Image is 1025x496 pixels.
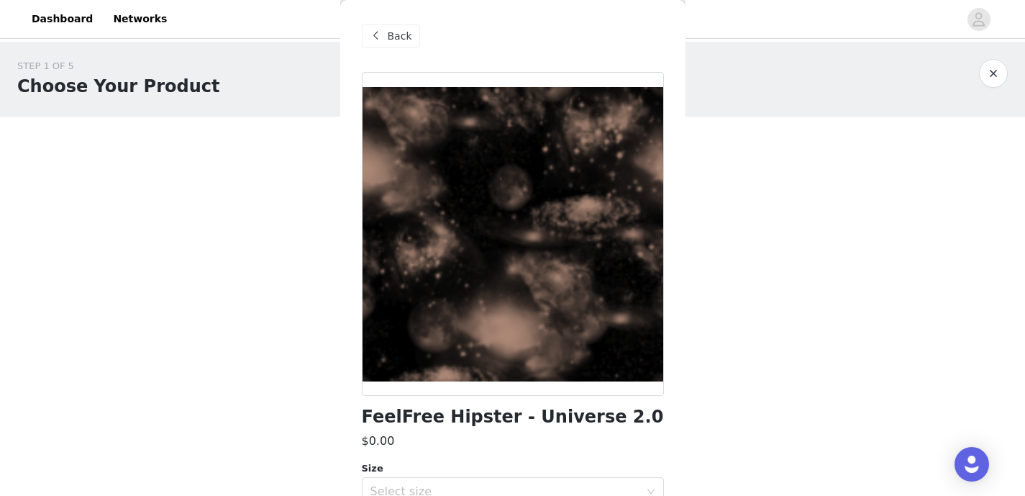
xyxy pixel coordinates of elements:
[972,8,985,31] div: avatar
[388,29,412,44] span: Back
[17,59,219,73] div: STEP 1 OF 5
[17,73,219,99] h1: Choose Your Product
[104,3,176,35] a: Networks
[955,447,989,482] div: Open Intercom Messenger
[362,407,664,427] h1: FeelFree Hipster - Universe 2.0
[23,3,101,35] a: Dashboard
[362,461,664,476] div: Size
[362,433,395,450] h3: $0.00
